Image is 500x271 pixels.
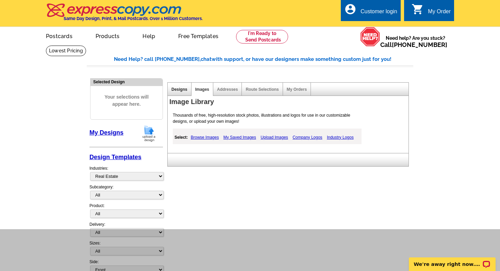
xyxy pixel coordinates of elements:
[89,221,163,240] div: Delivery:
[169,112,364,124] p: Thousands of free, high-resolution stock photos, illustrations and logos for use in our customiza...
[428,9,451,18] div: My Order
[392,41,447,48] a: [PHONE_NUMBER]
[201,56,212,62] span: chat
[246,87,279,92] a: Route Selections
[380,35,451,48] span: Need help? Are you stuck?
[132,28,166,44] a: Help
[287,87,307,92] a: My Orders
[96,87,157,115] span: Your selections will appear here.
[360,27,380,47] img: help
[380,41,447,48] span: Call
[412,3,424,15] i: shopping_cart
[89,184,163,203] div: Subcategory:
[174,135,188,140] strong: Select:
[412,7,451,16] a: shopping_cart My Order
[189,133,221,141] a: Browse Images
[167,28,229,44] a: Free Templates
[195,87,209,92] a: Images
[89,129,123,136] a: My Designs
[259,133,290,141] a: Upload Images
[344,3,356,15] i: account_circle
[361,9,397,18] div: Customer login
[169,98,410,105] h1: Image Library
[85,28,131,44] a: Products
[64,16,203,21] h4: Same Day Design, Print, & Mail Postcards. Over 1 Million Customers.
[344,7,397,16] a: account_circle Customer login
[217,87,238,92] a: Addresses
[291,133,324,141] a: Company Logos
[90,79,163,85] div: Selected Design
[404,250,500,271] iframe: LiveChat chat widget
[35,28,83,44] a: Postcards
[325,133,355,141] a: Industry Logos
[89,154,141,160] a: Design Templates
[140,125,158,142] img: upload-design
[171,87,187,92] a: Designs
[222,133,258,141] a: My Saved Images
[114,55,413,63] div: Need Help? call [PHONE_NUMBER], with support, or have our designers make something custom just fo...
[89,162,163,184] div: Industries:
[89,203,163,221] div: Product:
[46,8,203,21] a: Same Day Design, Print, & Mail Postcards. Over 1 Million Customers.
